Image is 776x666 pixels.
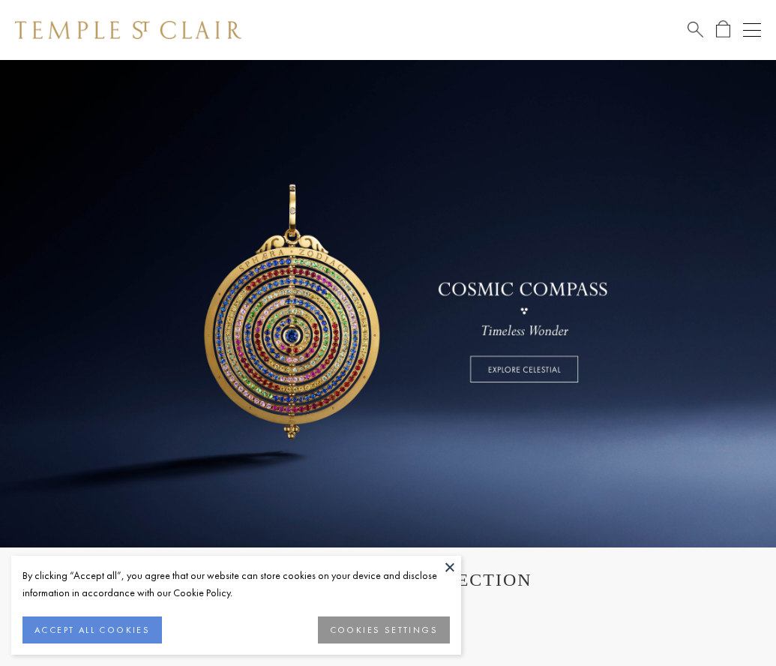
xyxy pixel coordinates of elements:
img: Temple St. Clair [15,21,241,39]
button: COOKIES SETTINGS [318,616,450,643]
button: ACCEPT ALL COOKIES [22,616,162,643]
div: By clicking “Accept all”, you agree that our website can store cookies on your device and disclos... [22,567,450,601]
a: Open Shopping Bag [716,20,730,39]
button: Open navigation [743,21,761,39]
a: Search [688,20,703,39]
